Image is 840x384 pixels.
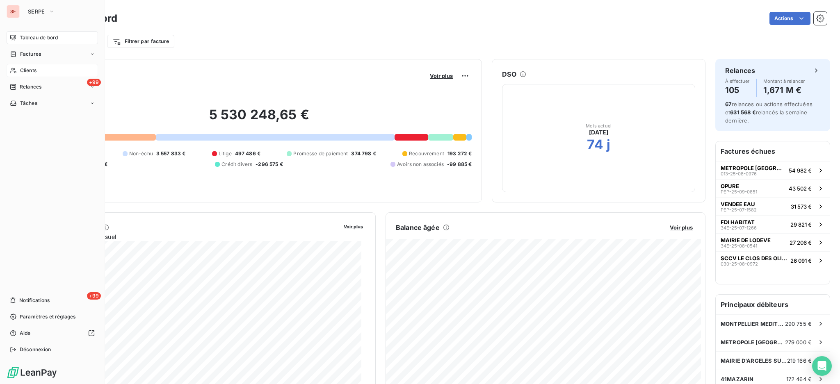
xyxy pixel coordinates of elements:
[725,79,750,84] span: À effectuer
[716,251,830,269] button: SCCV LE CLOS DES OLIVIERS030-25-08-097226 091 €
[721,165,785,171] span: METROPOLE [GEOGRAPHIC_DATA]
[502,69,516,79] h6: DSO
[129,150,153,157] span: Non-échu
[721,201,755,207] span: VENDEE EAU
[427,72,455,80] button: Voir plus
[344,224,363,229] span: Voir plus
[341,223,365,230] button: Voir plus
[786,376,812,382] span: 172 464 €
[293,150,348,157] span: Promesse de paiement
[769,12,810,25] button: Actions
[785,320,812,327] span: 290 755 €
[725,101,732,107] span: 67
[447,161,472,168] span: -99 885 €
[107,35,174,48] button: Filtrer par facture
[46,107,472,131] h2: 5 530 248,65 €
[46,232,338,241] span: Chiffre d'affaires mensuel
[351,150,376,157] span: 374 798 €
[790,239,812,246] span: 27 206 €
[787,357,812,364] span: 219 166 €
[589,128,608,136] span: [DATE]
[256,161,283,168] span: -296 575 €
[721,237,771,243] span: MAIRIE DE LODEVE
[219,150,232,157] span: Litige
[716,233,830,251] button: MAIRIE DE LODEVE34E-25-08-054127 206 €
[721,207,757,212] span: PEP-25-07-1582
[721,225,757,230] span: 34E-25-07-1266
[7,327,98,340] a: Aide
[716,179,830,197] button: OPUREPEP-25-09-085143 502 €
[221,161,252,168] span: Crédit divers
[7,5,20,18] div: SE
[396,223,440,232] h6: Balance âgée
[716,161,830,179] button: METROPOLE [GEOGRAPHIC_DATA]013-25-08-097654 982 €
[721,261,758,266] span: 030-25-08-0972
[812,356,832,376] div: Open Intercom Messenger
[721,243,757,248] span: 34E-25-08-0541
[20,67,37,74] span: Clients
[20,313,75,320] span: Paramètres et réglages
[586,123,612,128] span: Mois actuel
[725,66,755,75] h6: Relances
[409,150,444,157] span: Recouvrement
[667,224,695,231] button: Voir plus
[20,100,37,107] span: Tâches
[721,339,785,345] span: METROPOLE [GEOGRAPHIC_DATA]
[791,203,812,210] span: 31 573 €
[789,185,812,192] span: 43 502 €
[20,329,31,337] span: Aide
[725,101,813,124] span: relances ou actions effectuées et relancés la semaine dernière.
[790,257,812,264] span: 26 091 €
[20,50,41,58] span: Factures
[721,255,787,261] span: SCCV LE CLOS DES OLIVIERS
[235,150,260,157] span: 497 486 €
[790,221,812,228] span: 29 821 €
[430,73,453,79] span: Voir plus
[397,161,444,168] span: Avoirs non associés
[721,320,785,327] span: MONTPELLIER MEDITERRANEE METROPOLE
[716,197,830,215] button: VENDEE EAUPEP-25-07-158231 573 €
[7,366,57,379] img: Logo LeanPay
[20,346,51,353] span: Déconnexion
[87,292,101,300] span: +99
[730,109,756,116] span: 631 568 €
[721,183,739,189] span: OPURE
[28,8,45,15] span: SERPE
[20,34,58,41] span: Tableau de bord
[721,219,755,225] span: FDI HABITAT
[763,79,805,84] span: Montant à relancer
[716,141,830,161] h6: Factures échues
[721,376,753,382] span: 41MAZARIN
[156,150,186,157] span: 3 557 833 €
[789,167,812,174] span: 54 982 €
[785,339,812,345] span: 279 000 €
[587,136,603,153] h2: 74
[763,84,805,97] h4: 1,671 M €
[721,171,757,176] span: 013-25-08-0976
[670,224,693,231] span: Voir plus
[19,297,50,304] span: Notifications
[716,295,830,314] h6: Principaux débiteurs
[725,84,750,97] h4: 105
[721,189,757,194] span: PEP-25-09-0851
[607,136,610,153] h2: j
[20,83,41,91] span: Relances
[716,215,830,233] button: FDI HABITAT34E-25-07-126629 821 €
[447,150,472,157] span: 193 272 €
[87,79,101,86] span: +99
[721,357,787,364] span: MAIRIE D'ARGELES SUR MER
